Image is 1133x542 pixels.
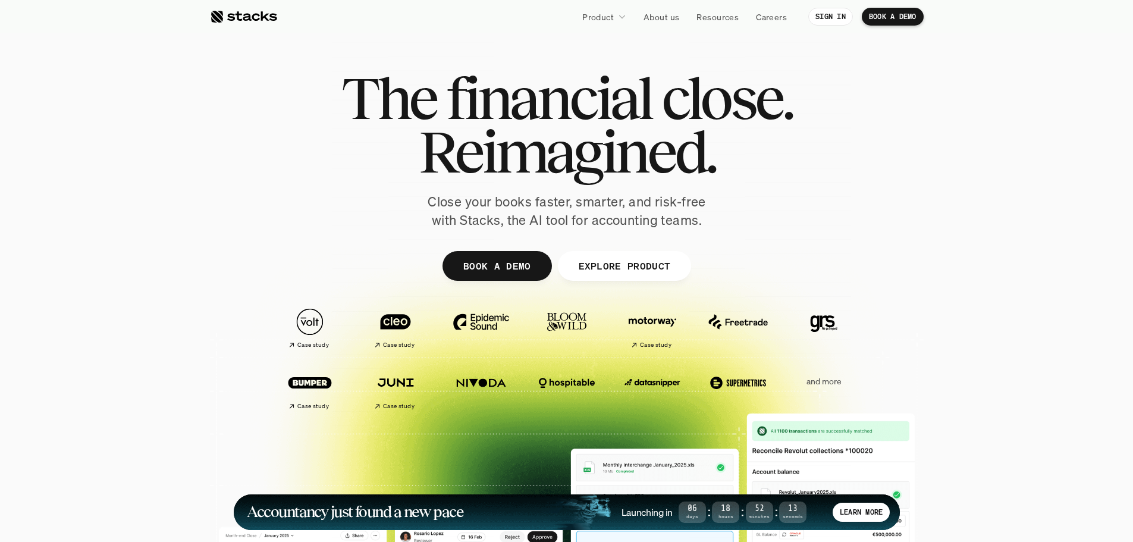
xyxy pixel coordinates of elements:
[840,508,883,516] p: LEARN MORE
[756,11,787,23] p: Careers
[383,342,415,349] h2: Case study
[582,11,614,23] p: Product
[749,6,794,27] a: Careers
[712,506,739,512] span: 18
[418,125,715,178] span: Reimagined.
[557,251,691,281] a: EXPLORE PRODUCT
[341,71,436,125] span: The
[234,494,900,530] a: Accountancy just found a new paceLaunching in06Days:18Hours:52Minutes:13SecondsLEARN MORE
[622,506,673,519] h4: Launching in
[787,377,861,387] p: and more
[679,515,706,519] span: Days
[383,403,415,410] h2: Case study
[616,302,689,354] a: Case study
[140,275,193,284] a: Privacy Policy
[463,257,531,274] p: BOOK A DEMO
[706,505,712,519] strong: :
[815,12,846,21] p: SIGN IN
[746,515,773,519] span: Minutes
[779,506,806,512] span: 13
[644,11,679,23] p: About us
[689,6,746,27] a: Resources
[418,193,715,230] p: Close your books faster, smarter, and risk-free with Stacks, the AI tool for accounting teams.
[869,12,917,21] p: BOOK A DEMO
[297,342,329,349] h2: Case study
[273,363,347,415] a: Case study
[442,251,551,281] a: BOOK A DEMO
[446,71,651,125] span: financial
[359,302,432,354] a: Case study
[739,505,745,519] strong: :
[640,342,671,349] h2: Case study
[746,506,773,512] span: 52
[808,8,853,26] a: SIGN IN
[247,505,464,519] h1: Accountancy just found a new pace
[359,363,432,415] a: Case study
[273,302,347,354] a: Case study
[661,71,792,125] span: close.
[773,505,779,519] strong: :
[712,515,739,519] span: Hours
[862,8,924,26] a: BOOK A DEMO
[779,515,806,519] span: Seconds
[297,403,329,410] h2: Case study
[578,257,670,274] p: EXPLORE PRODUCT
[696,11,739,23] p: Resources
[636,6,686,27] a: About us
[679,506,706,512] span: 06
